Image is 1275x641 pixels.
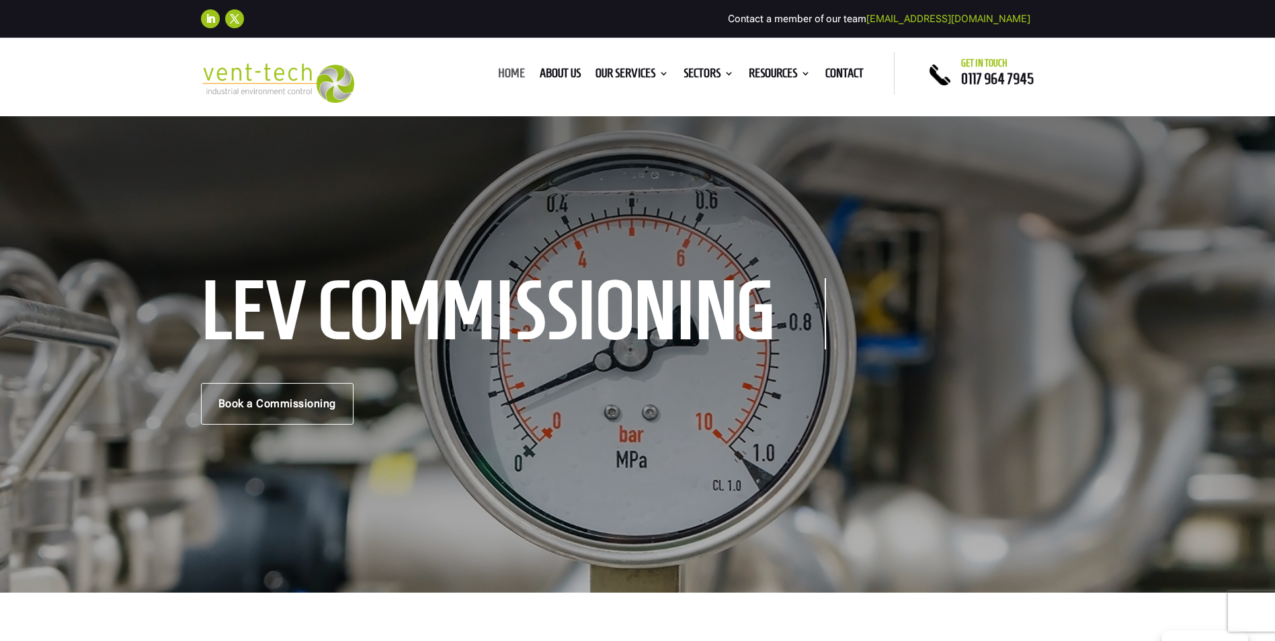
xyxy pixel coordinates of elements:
[684,69,734,83] a: Sectors
[961,71,1034,87] a: 0117 964 7945
[225,9,244,28] a: Follow on X
[201,9,220,28] a: Follow on LinkedIn
[201,383,354,425] a: Book a Commissioning
[201,63,355,103] img: 2023-09-27T08_35_16.549ZVENT-TECH---Clear-background
[825,69,864,83] a: Contact
[866,13,1030,25] a: [EMAIL_ADDRESS][DOMAIN_NAME]
[595,69,669,83] a: Our Services
[961,58,1007,69] span: Get in touch
[728,13,1030,25] span: Contact a member of our team
[498,69,525,83] a: Home
[749,69,811,83] a: Resources
[540,69,581,83] a: About us
[201,278,826,349] h1: LEV Commissioning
